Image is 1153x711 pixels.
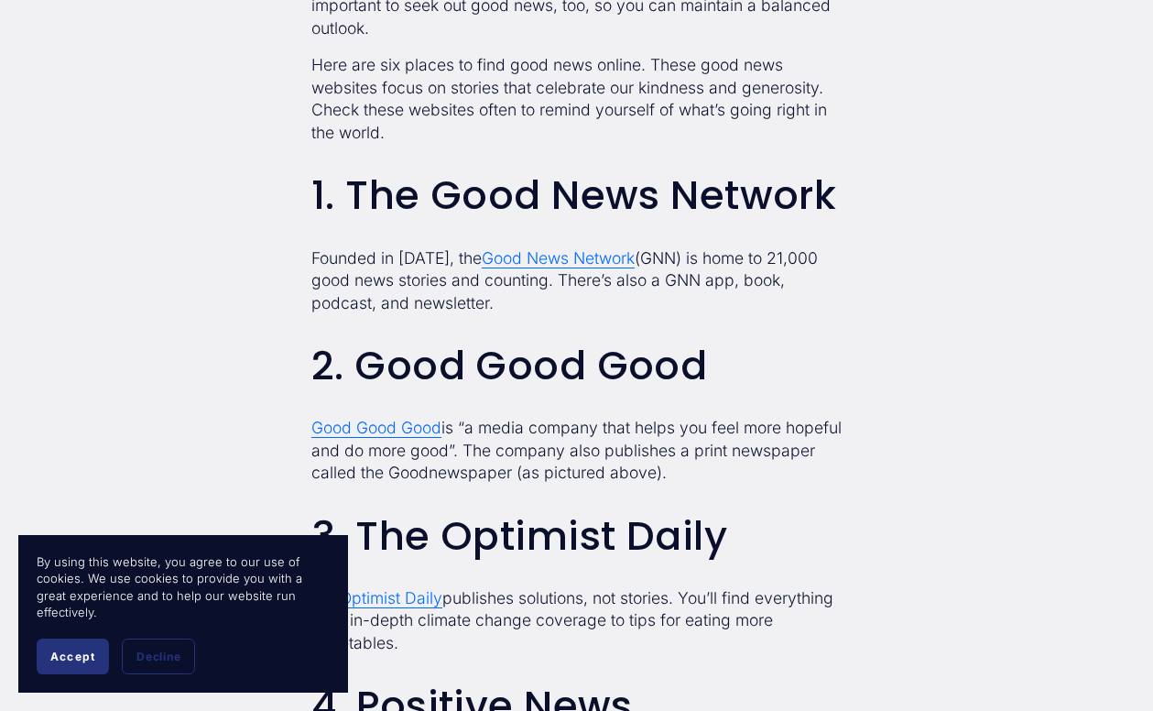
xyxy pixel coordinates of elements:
button: Accept [37,639,109,674]
span: Decline [136,650,180,663]
p: is “a media company that helps you feel more hopeful and do more good”. The company also publishe... [311,417,842,485]
p: By using this website, you agree to our use of cookies. We use cookies to provide you with a grea... [37,553,330,620]
a: Good Good Good [311,418,441,437]
h2: 1. The Good News Network [311,173,842,217]
p: Founded in [DATE], the (GNN) is home to 21,000 good news stories and counting. There’s also a GNN... [311,247,842,315]
p: Here are six places to find good news online. These good news websites focus on stories that cele... [311,54,842,144]
p: The publishes solutions, not stories. You’ll find everything from in-depth climate change coverag... [311,587,842,655]
h2: 3. The Optimist Daily [311,514,842,558]
a: Optimist Daily [340,588,442,607]
button: Decline [122,639,195,674]
h2: 2. Good Good Good [311,344,842,388]
span: Accept [50,650,95,663]
a: Good News Network [482,248,635,268]
section: Cookie banner [18,535,348,693]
